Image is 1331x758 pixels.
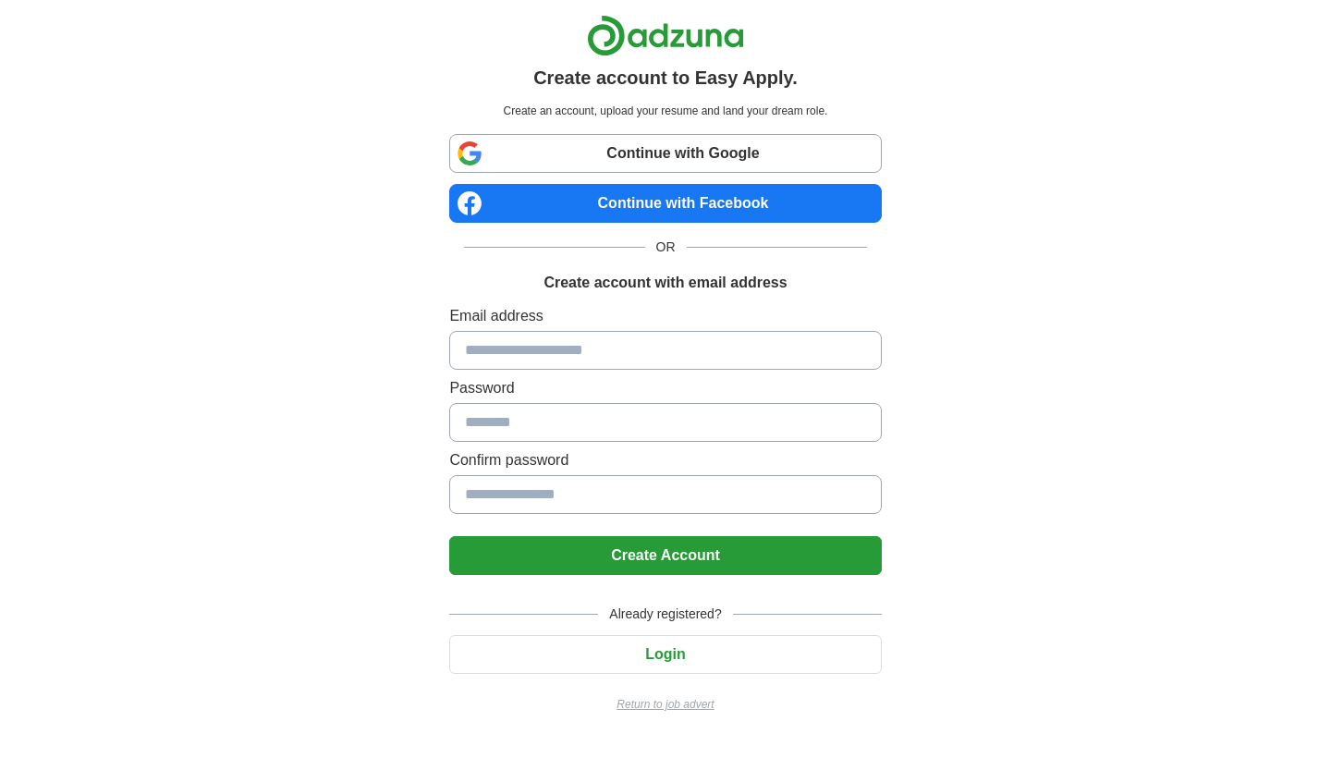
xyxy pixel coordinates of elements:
a: Login [449,646,881,662]
label: Confirm password [449,449,881,471]
a: Return to job advert [449,696,881,713]
img: Adzuna logo [587,15,744,56]
a: Continue with Google [449,134,881,173]
p: Create an account, upload your resume and land your dream role. [453,103,877,119]
button: Create Account [449,536,881,575]
button: Login [449,635,881,674]
span: OR [645,238,687,257]
h1: Create account to Easy Apply. [533,64,798,92]
h1: Create account with email address [543,272,787,294]
label: Email address [449,305,881,327]
span: Already registered? [598,605,732,624]
a: Continue with Facebook [449,184,881,223]
label: Password [449,377,881,399]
